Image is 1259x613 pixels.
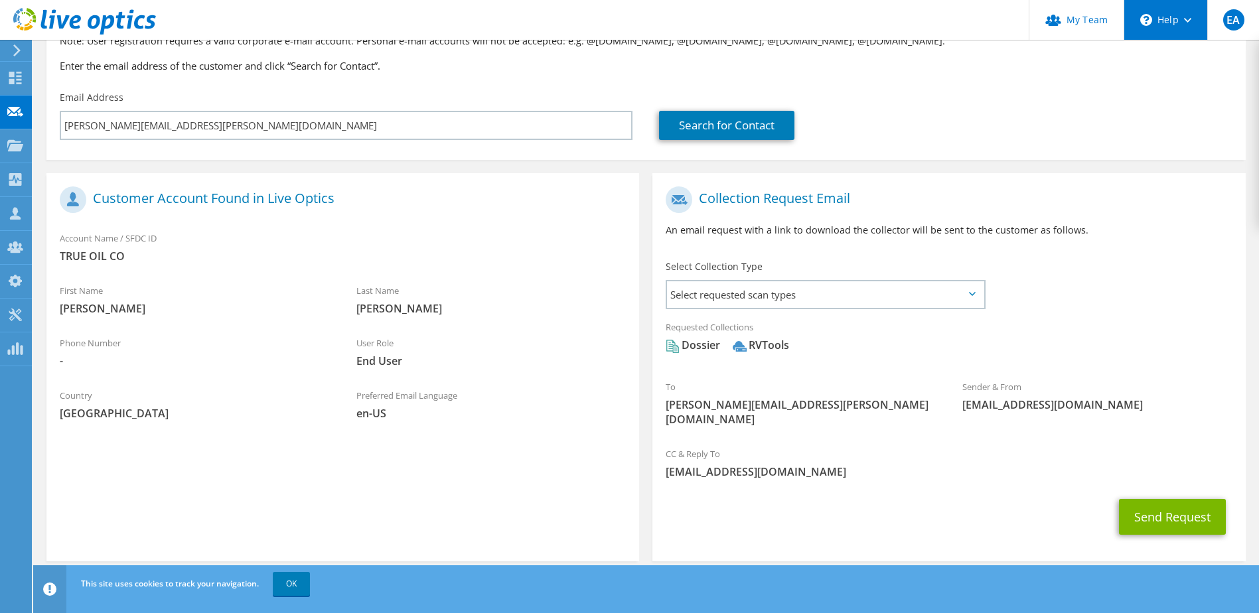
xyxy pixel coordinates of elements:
div: User Role [343,329,640,375]
span: This site uses cookies to track your navigation. [81,578,259,589]
label: Email Address [60,91,123,104]
span: EA [1223,9,1244,31]
p: Note: User registration requires a valid corporate e-mail account. Personal e-mail accounts will ... [60,34,1232,48]
div: First Name [46,277,343,322]
h3: Enter the email address of the customer and click “Search for Contact”. [60,58,1232,73]
svg: \n [1140,14,1152,26]
div: To [652,373,949,433]
button: Send Request [1119,499,1226,535]
span: [PERSON_NAME] [60,301,330,316]
span: en-US [356,406,627,421]
div: Preferred Email Language [343,381,640,427]
div: Account Name / SFDC ID [46,224,639,270]
div: RVTools [733,338,789,353]
a: Search for Contact [659,111,794,140]
p: An email request with a link to download the collector will be sent to the customer as follows. [666,223,1232,238]
span: - [60,354,330,368]
a: OK [273,572,310,596]
span: [PERSON_NAME] [356,301,627,316]
div: Country [46,381,343,427]
div: Sender & From [949,373,1246,419]
span: Select requested scan types [667,281,983,308]
div: CC & Reply To [652,440,1245,486]
span: [PERSON_NAME][EMAIL_ADDRESS][PERSON_NAME][DOMAIN_NAME] [666,397,936,427]
label: Select Collection Type [666,260,763,273]
div: Dossier [666,338,720,353]
div: Phone Number [46,329,343,375]
div: Requested Collections [652,313,1245,366]
span: [GEOGRAPHIC_DATA] [60,406,330,421]
span: TRUE OIL CO [60,249,626,263]
span: [EMAIL_ADDRESS][DOMAIN_NAME] [962,397,1232,412]
div: Last Name [343,277,640,322]
h1: Customer Account Found in Live Optics [60,186,619,213]
h1: Collection Request Email [666,186,1225,213]
span: End User [356,354,627,368]
span: [EMAIL_ADDRESS][DOMAIN_NAME] [666,464,1232,479]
